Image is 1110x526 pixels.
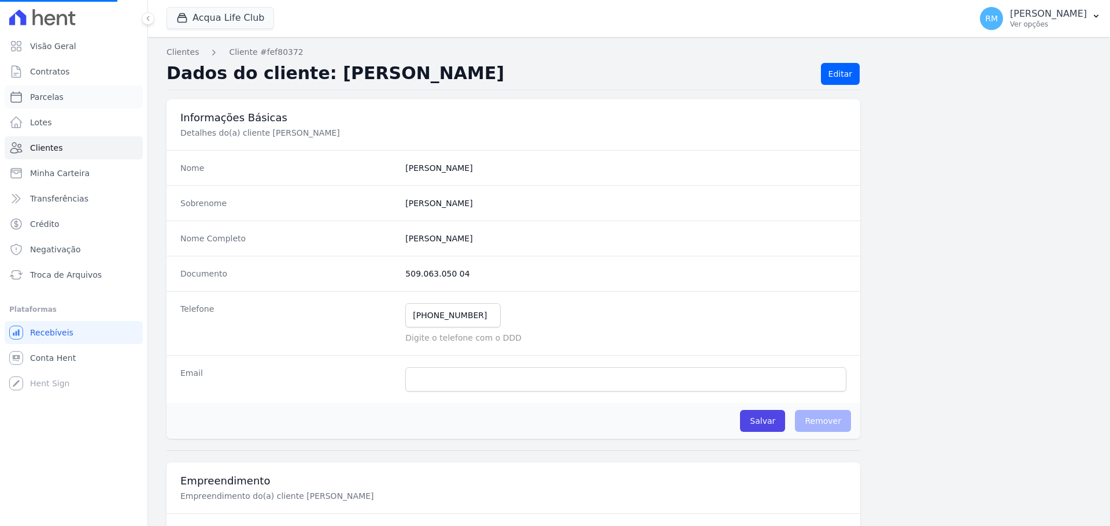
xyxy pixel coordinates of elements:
span: Clientes [30,142,62,154]
dd: [PERSON_NAME] [405,162,846,174]
dt: Nome [180,162,396,174]
a: Conta Hent [5,346,143,370]
a: Troca de Arquivos [5,263,143,286]
a: Recebíveis [5,321,143,344]
nav: Breadcrumb [166,46,1091,58]
dt: Nome Completo [180,233,396,244]
a: Editar [821,63,860,85]
p: Ver opções [1010,20,1087,29]
a: Minha Carteira [5,162,143,185]
a: Lotes [5,111,143,134]
span: Parcelas [30,91,64,103]
p: Empreendimento do(a) cliente [PERSON_NAME] [180,490,569,502]
p: Detalhes do(a) cliente [PERSON_NAME] [180,127,569,139]
span: Transferências [30,193,88,204]
h3: Empreendimento [180,474,846,488]
input: Salvar [740,410,785,432]
a: Clientes [5,136,143,159]
a: Clientes [166,46,199,58]
a: Transferências [5,187,143,210]
span: Negativação [30,244,81,255]
h2: Dados do cliente: [PERSON_NAME] [166,63,812,85]
button: RM [PERSON_NAME] Ver opções [971,2,1110,35]
dt: Sobrenome [180,197,396,209]
dt: Email [180,367,396,391]
span: Crédito [30,218,60,230]
a: Crédito [5,212,143,236]
a: Visão Geral [5,35,143,58]
div: Plataformas [9,303,138,316]
a: Parcelas [5,85,143,109]
span: Remover [795,410,851,432]
a: Negativação [5,238,143,261]
h3: Informações Básicas [180,111,846,125]
span: Lotes [30,117,52,128]
dd: [PERSON_NAME] [405,233,846,244]
span: Contratos [30,66,69,77]
span: Visão Geral [30,40,76,52]
span: Recebíveis [30,327,73,338]
dd: [PERSON_NAME] [405,197,846,209]
a: Cliente #fef80372 [229,46,303,58]
span: Conta Hent [30,352,76,364]
span: RM [985,14,998,23]
a: Contratos [5,60,143,83]
p: [PERSON_NAME] [1010,8,1087,20]
button: Acqua Life Club [166,7,274,29]
dd: 509.063.050 04 [405,268,846,279]
span: Minha Carteira [30,167,90,179]
dt: Telefone [180,303,396,344]
span: Troca de Arquivos [30,269,102,281]
dt: Documento [180,268,396,279]
p: Digite o telefone com o DDD [405,332,846,344]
